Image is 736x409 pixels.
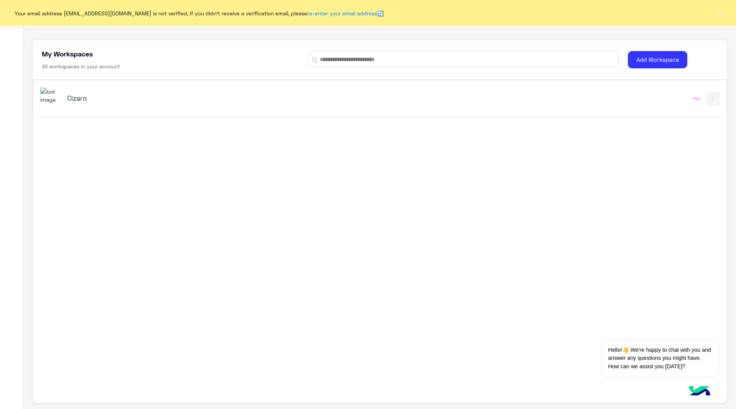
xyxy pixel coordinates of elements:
button: × [717,9,724,17]
h6: All workspaces in your account [42,63,120,70]
span: Hello!👋 We're happy to chat with you and answer any questions you might have. How can we assist y... [602,340,718,376]
a: re-enter your email address [307,10,377,17]
h5: Cizaro [67,93,312,103]
span: Your email address [EMAIL_ADDRESS][DOMAIN_NAME] is not verified, if you didn't receive a verifica... [15,9,384,17]
div: Pro [693,96,700,102]
button: Add Workspace [628,51,687,68]
h5: My Workspaces [42,49,93,58]
img: hulul-logo.png [686,378,713,405]
img: 919860931428189 [40,88,61,104]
